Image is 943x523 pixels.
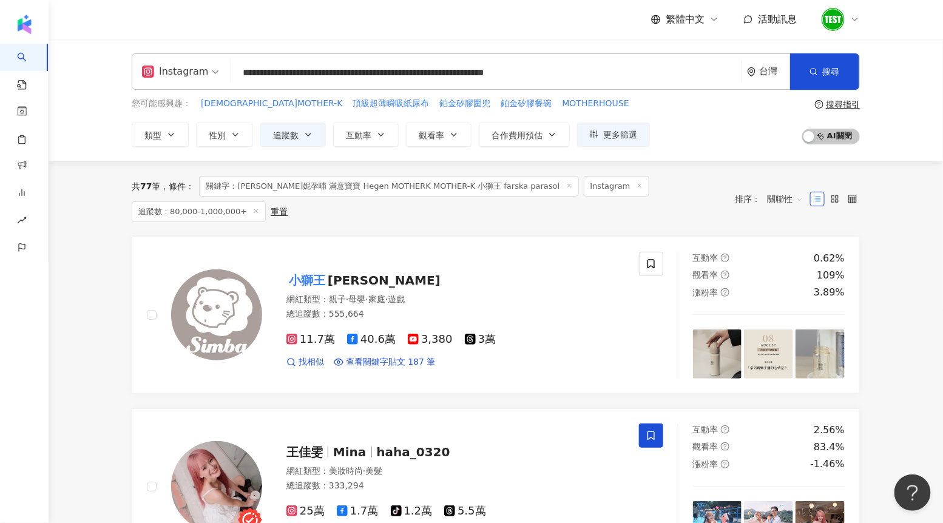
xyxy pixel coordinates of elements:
button: 鉑金矽膠餐碗 [501,97,553,110]
span: question-circle [721,460,729,468]
mark: 小獅王 [286,271,328,290]
span: question-circle [721,425,729,434]
span: · [365,294,368,304]
img: KOL Avatar [171,269,262,360]
span: 條件 ： [160,181,194,191]
span: 活動訊息 [758,13,797,25]
img: unnamed.png [822,8,845,31]
div: 網紅類型 ： [286,465,624,477]
span: 類型 [144,130,161,140]
div: 總追蹤數 ： 555,664 [286,308,624,320]
span: 更多篩選 [603,130,637,140]
span: 鉑金矽膠餐碗 [501,98,552,110]
a: 找相似 [286,356,324,368]
span: 77 [140,181,152,191]
span: 美髮 [365,466,382,476]
span: Instagram [584,176,649,197]
button: 性別 [196,123,253,147]
span: 頂級超薄瞬吸紙尿布 [353,98,430,110]
button: 鉑金矽膠圍兜 [439,97,492,110]
span: 查看關鍵字貼文 187 筆 [346,356,436,368]
span: 漲粉率 [693,288,718,297]
span: 王佳雯 [286,445,323,459]
span: 合作費用預估 [492,130,542,140]
button: 搜尋 [790,53,859,90]
button: 類型 [132,123,189,147]
span: [PERSON_NAME] [328,273,441,288]
span: 觀看率 [693,442,718,451]
span: [DEMOGRAPHIC_DATA]MOTHER-K [201,98,343,110]
span: 觀看率 [419,130,444,140]
span: environment [747,67,756,76]
div: 2.56% [814,423,845,437]
img: post-image [796,329,845,379]
div: 共 筆 [132,181,160,191]
span: 40.6萬 [347,333,396,346]
button: 合作費用預估 [479,123,570,147]
button: 互動率 [333,123,399,147]
a: KOL Avatar小獅王[PERSON_NAME]網紅類型：親子·母嬰·家庭·遊戲總追蹤數：555,66411.7萬40.6萬3,3803萬找相似查看關鍵字貼文 187 筆互動率questio... [132,237,860,394]
span: · [346,294,348,304]
div: 0.62% [814,252,845,265]
div: 重置 [271,207,288,217]
div: 109% [817,269,845,282]
iframe: Help Scout Beacon - Open [894,474,931,511]
a: 查看關鍵字貼文 187 筆 [334,356,436,368]
div: Instagram [142,62,208,81]
span: 觀看率 [693,270,718,280]
div: 網紅類型 ： [286,294,624,306]
span: 1.2萬 [391,505,433,518]
span: 25萬 [286,505,325,518]
span: 繁體中文 [666,13,705,26]
div: 總追蹤數 ： 333,294 [286,480,624,492]
div: 搜尋指引 [826,100,860,109]
button: 追蹤數 [260,123,326,147]
span: question-circle [815,100,823,109]
span: 親子 [329,294,346,304]
span: 母嬰 [348,294,365,304]
span: 11.7萬 [286,333,335,346]
span: 追蹤數：80,000-1,000,000+ [132,201,266,222]
span: MOTHERHOUSE [563,98,629,110]
span: 遊戲 [388,294,405,304]
span: Mina [333,445,367,459]
span: 3萬 [465,333,496,346]
span: 互動率 [693,253,718,263]
span: 美妝時尚 [329,466,363,476]
button: 更多篩選 [577,123,650,147]
span: 互動率 [346,130,371,140]
span: · [363,466,365,476]
span: 搜尋 [823,67,840,76]
span: 家庭 [368,294,385,304]
span: 5.5萬 [444,505,486,518]
div: 83.4% [814,440,845,454]
span: 1.7萬 [337,505,379,518]
img: post-image [744,329,793,379]
span: question-circle [721,288,729,297]
span: 3,380 [408,333,453,346]
span: 追蹤數 [273,130,299,140]
div: 台灣 [760,66,790,76]
span: · [385,294,388,304]
button: 頂級超薄瞬吸紙尿布 [353,97,430,110]
span: 找相似 [299,356,324,368]
span: 關鍵字：[PERSON_NAME]妮孕哺 滿意寶寶 Hegen MOTHERK MOTHER-K 小獅王 farska parasol [199,176,578,197]
span: 性別 [209,130,226,140]
div: -1.46% [810,457,845,471]
span: haha_0320 [377,445,450,459]
span: question-circle [721,271,729,279]
button: MOTHERHOUSE [562,97,630,110]
span: question-circle [721,442,729,451]
img: logo icon [15,15,34,34]
div: 排序： [735,189,810,209]
button: [DEMOGRAPHIC_DATA]MOTHER-K [200,97,343,110]
span: 您可能感興趣： [132,98,191,110]
button: 觀看率 [406,123,471,147]
img: post-image [693,329,742,379]
span: 關聯性 [767,189,803,209]
span: rise [17,208,27,235]
div: 3.89% [814,286,845,299]
span: 鉑金矽膠圍兜 [440,98,491,110]
span: 漲粉率 [693,459,718,469]
span: 互動率 [693,425,718,434]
